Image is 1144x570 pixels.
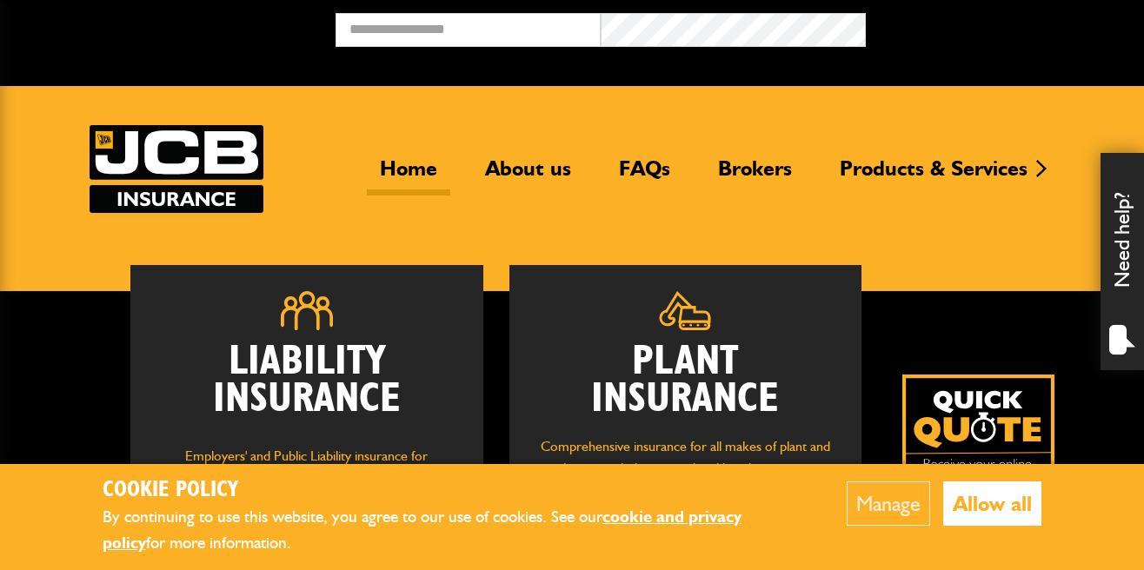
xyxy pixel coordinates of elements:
[367,156,450,196] a: Home
[705,156,805,196] a: Brokers
[902,374,1054,527] a: Get your insurance quote isn just 2-minutes
[472,156,584,196] a: About us
[535,343,836,418] h2: Plant Insurance
[902,374,1054,527] img: Quick Quote
[827,156,1041,196] a: Products & Services
[90,125,263,213] img: JCB Insurance Services logo
[1101,153,1144,370] div: Need help?
[535,435,836,524] p: Comprehensive insurance for all makes of plant and machinery, including owned and hired in equipm...
[847,481,930,526] button: Manage
[943,481,1041,526] button: Allow all
[103,477,794,504] h2: Cookie Policy
[90,125,263,213] a: JCB Insurance Services
[103,504,794,557] p: By continuing to use this website, you agree to our use of cookies. See our for more information.
[156,445,457,543] p: Employers' and Public Liability insurance for groundworks, plant hire, light civil engineering, d...
[866,13,1131,40] button: Broker Login
[606,156,683,196] a: FAQs
[156,343,457,427] h2: Liability Insurance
